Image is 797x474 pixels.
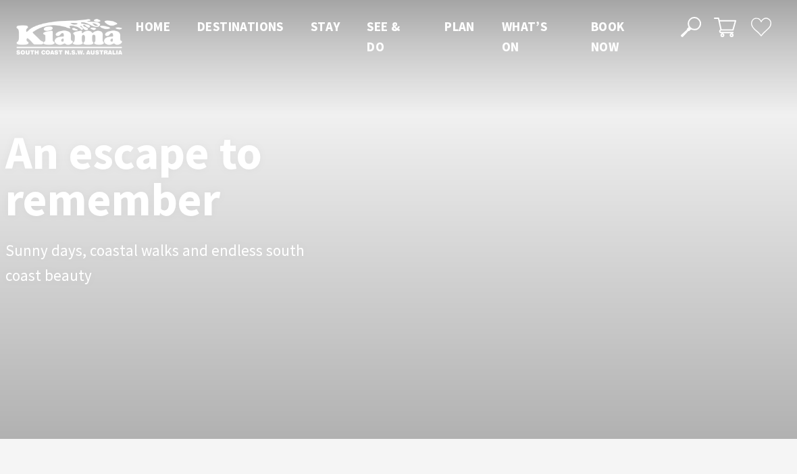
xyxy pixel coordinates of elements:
p: Sunny days, coastal walks and endless south coast beauty [5,239,309,288]
span: What’s On [502,18,547,55]
span: Book now [591,18,625,55]
span: Stay [311,18,340,34]
span: Plan [444,18,475,34]
img: Kiama Logo [16,18,122,55]
nav: Main Menu [122,16,665,57]
span: See & Do [367,18,400,55]
span: Destinations [197,18,284,34]
h1: An escape to remember [5,129,377,222]
span: Home [136,18,170,34]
